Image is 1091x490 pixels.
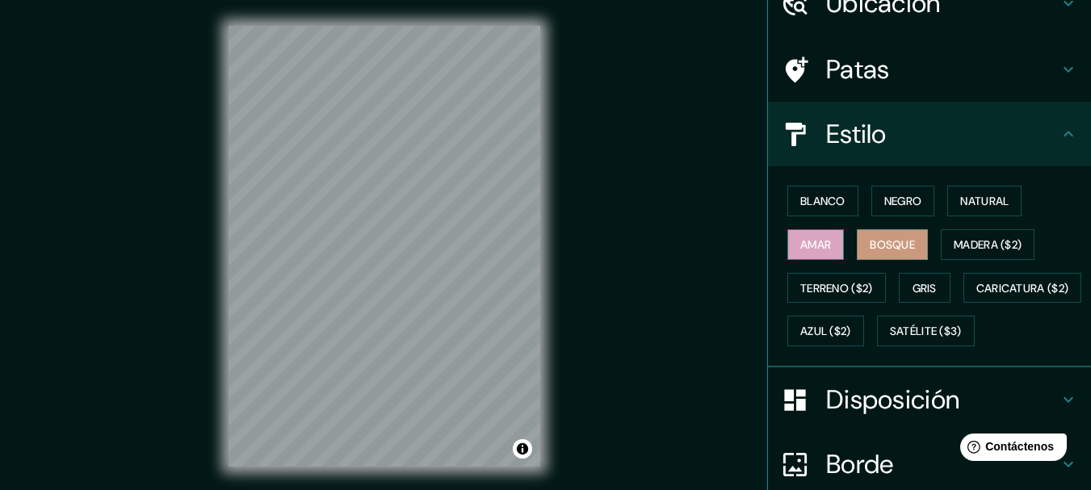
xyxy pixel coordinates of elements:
button: Caricatura ($2) [963,273,1082,304]
font: Bosque [870,237,915,252]
font: Negro [884,194,922,208]
button: Blanco [787,186,858,216]
button: Gris [899,273,950,304]
button: Amar [787,229,844,260]
button: Satélite ($3) [877,316,975,346]
div: Estilo [768,102,1091,166]
div: Patas [768,37,1091,102]
font: Natural [960,194,1009,208]
font: Madera ($2) [954,237,1022,252]
font: Terreno ($2) [800,281,873,295]
button: Madera ($2) [941,229,1034,260]
font: Borde [826,447,894,481]
font: Amar [800,237,831,252]
button: Azul ($2) [787,316,864,346]
font: Disposición [826,383,959,417]
iframe: Lanzador de widgets de ayuda [947,427,1073,472]
div: Disposición [768,367,1091,432]
font: Satélite ($3) [890,325,962,339]
font: Patas [826,52,890,86]
font: Blanco [800,194,846,208]
font: Estilo [826,117,887,151]
button: Activar o desactivar atribución [513,439,532,459]
canvas: Mapa [229,26,540,467]
font: Caricatura ($2) [976,281,1069,295]
font: Azul ($2) [800,325,851,339]
button: Natural [947,186,1022,216]
button: Terreno ($2) [787,273,886,304]
button: Negro [871,186,935,216]
font: Gris [913,281,937,295]
button: Bosque [857,229,928,260]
